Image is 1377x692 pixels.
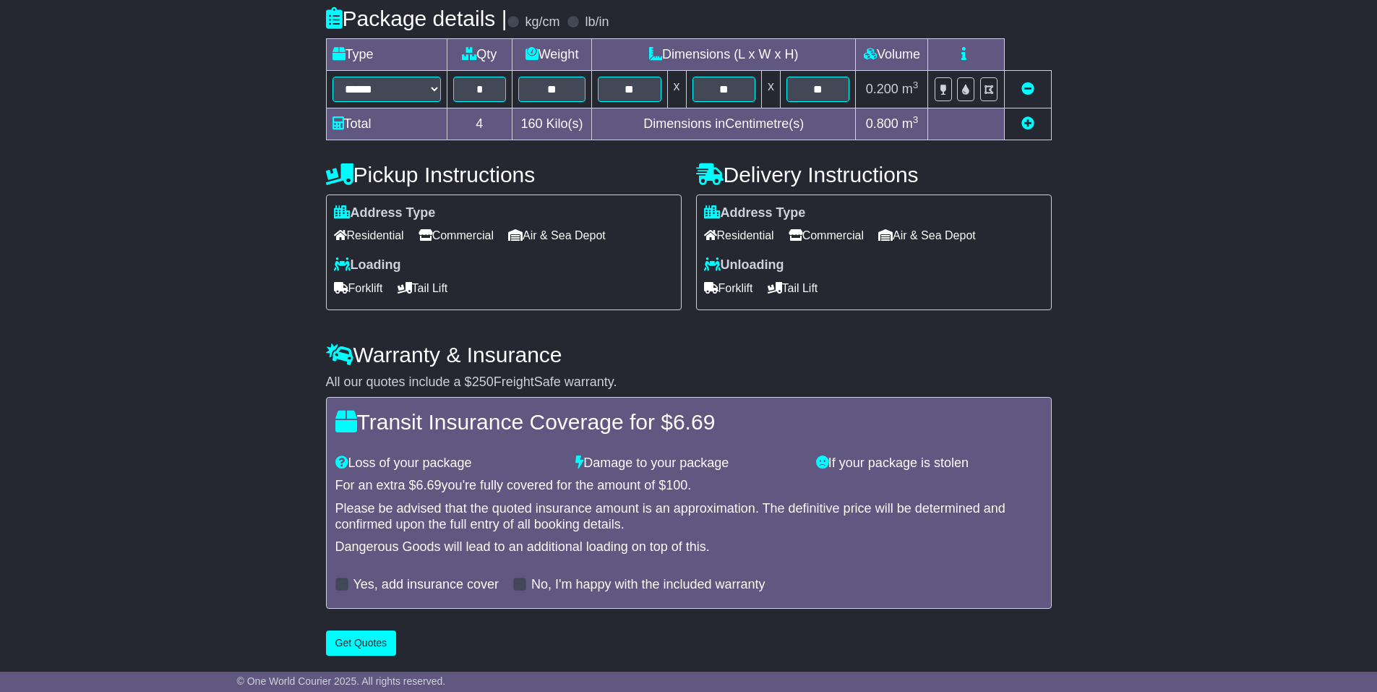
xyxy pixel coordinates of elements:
td: Type [326,38,447,70]
td: Qty [447,38,512,70]
label: Address Type [704,205,806,221]
span: Tail Lift [398,277,448,299]
td: Dimensions (L x W x H) [592,38,856,70]
label: Loading [334,257,401,273]
td: Kilo(s) [512,108,592,140]
span: Commercial [419,224,494,247]
span: 6.69 [673,410,715,434]
span: Residential [334,224,404,247]
label: Unloading [704,257,784,273]
span: m [902,82,919,96]
label: kg/cm [525,14,559,30]
span: © One World Courier 2025. All rights reserved. [237,675,446,687]
td: Total [326,108,447,140]
a: Add new item [1021,116,1034,131]
h4: Warranty & Insurance [326,343,1052,367]
span: 160 [521,116,543,131]
td: Volume [856,38,928,70]
td: Weight [512,38,592,70]
span: Air & Sea Depot [878,224,976,247]
div: For an extra $ you're fully covered for the amount of $ . [335,478,1042,494]
span: Residential [704,224,774,247]
td: 4 [447,108,512,140]
div: Loss of your package [328,456,569,471]
div: Damage to your package [568,456,809,471]
label: Yes, add insurance cover [353,577,499,593]
label: No, I'm happy with the included warranty [531,577,765,593]
td: Dimensions in Centimetre(s) [592,108,856,140]
button: Get Quotes [326,631,397,656]
span: 0.200 [866,82,898,96]
span: 6.69 [416,478,442,492]
h4: Delivery Instructions [696,163,1052,187]
div: All our quotes include a $ FreightSafe warranty. [326,375,1052,390]
div: Dangerous Goods will lead to an additional loading on top of this. [335,539,1042,555]
sup: 3 [913,80,919,90]
label: lb/in [585,14,609,30]
span: m [902,116,919,131]
div: If your package is stolen [809,456,1050,471]
span: Forklift [704,277,753,299]
span: 250 [472,375,494,389]
span: Commercial [789,224,864,247]
label: Address Type [334,205,436,221]
a: Remove this item [1021,82,1034,96]
sup: 3 [913,114,919,125]
span: Air & Sea Depot [508,224,606,247]
div: Please be advised that the quoted insurance amount is an approximation. The definitive price will... [335,501,1042,532]
h4: Package details | [326,7,507,30]
h4: Transit Insurance Coverage for $ [335,410,1042,434]
td: x [761,70,780,108]
span: 0.800 [866,116,898,131]
span: Tail Lift [768,277,818,299]
h4: Pickup Instructions [326,163,682,187]
span: Forklift [334,277,383,299]
td: x [667,70,686,108]
span: 100 [666,478,687,492]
